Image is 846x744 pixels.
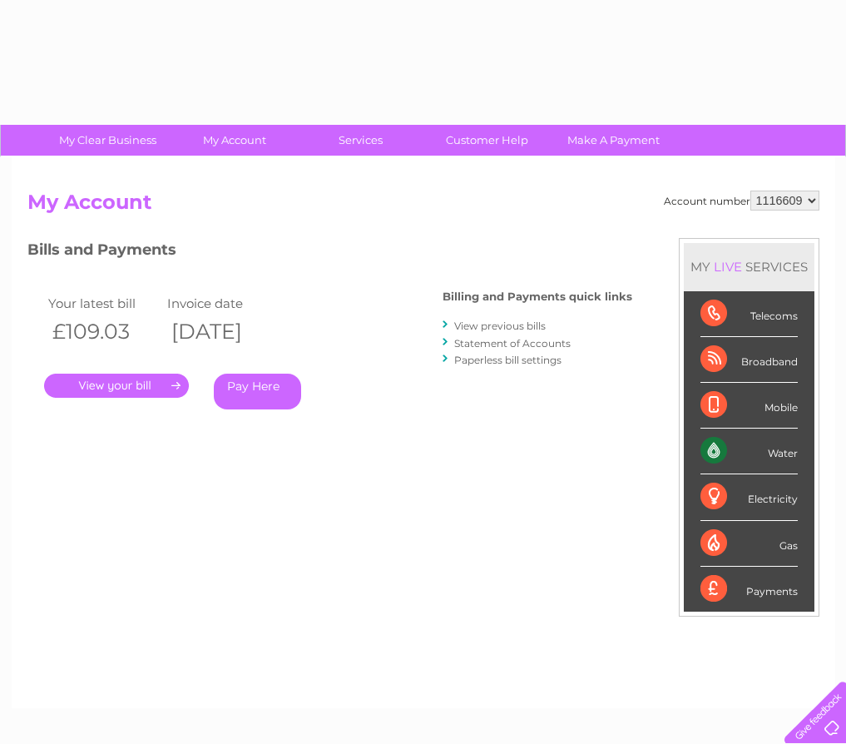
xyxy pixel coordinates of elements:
div: Broadband [700,337,798,383]
div: Water [700,429,798,474]
a: My Clear Business [39,125,176,156]
div: MY SERVICES [684,243,814,290]
a: View previous bills [454,320,546,332]
h2: My Account [27,191,819,222]
th: £109.03 [44,315,164,349]
a: Services [292,125,429,156]
th: [DATE] [163,315,283,349]
h3: Bills and Payments [27,238,632,267]
div: Gas [700,521,798,567]
a: My Account [166,125,303,156]
h4: Billing and Payments quick links [443,290,632,303]
a: Customer Help [418,125,556,156]
a: Make A Payment [545,125,682,156]
div: Payments [700,567,798,612]
a: . [44,374,189,398]
a: Paperless bill settings [454,354,562,366]
a: Pay Here [214,374,301,409]
td: Invoice date [163,292,283,315]
a: Statement of Accounts [454,337,571,350]
td: Your latest bill [44,292,164,315]
div: Account number [664,191,819,211]
div: LIVE [710,259,745,275]
div: Mobile [700,383,798,429]
div: Electricity [700,474,798,520]
div: Telecoms [700,291,798,337]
